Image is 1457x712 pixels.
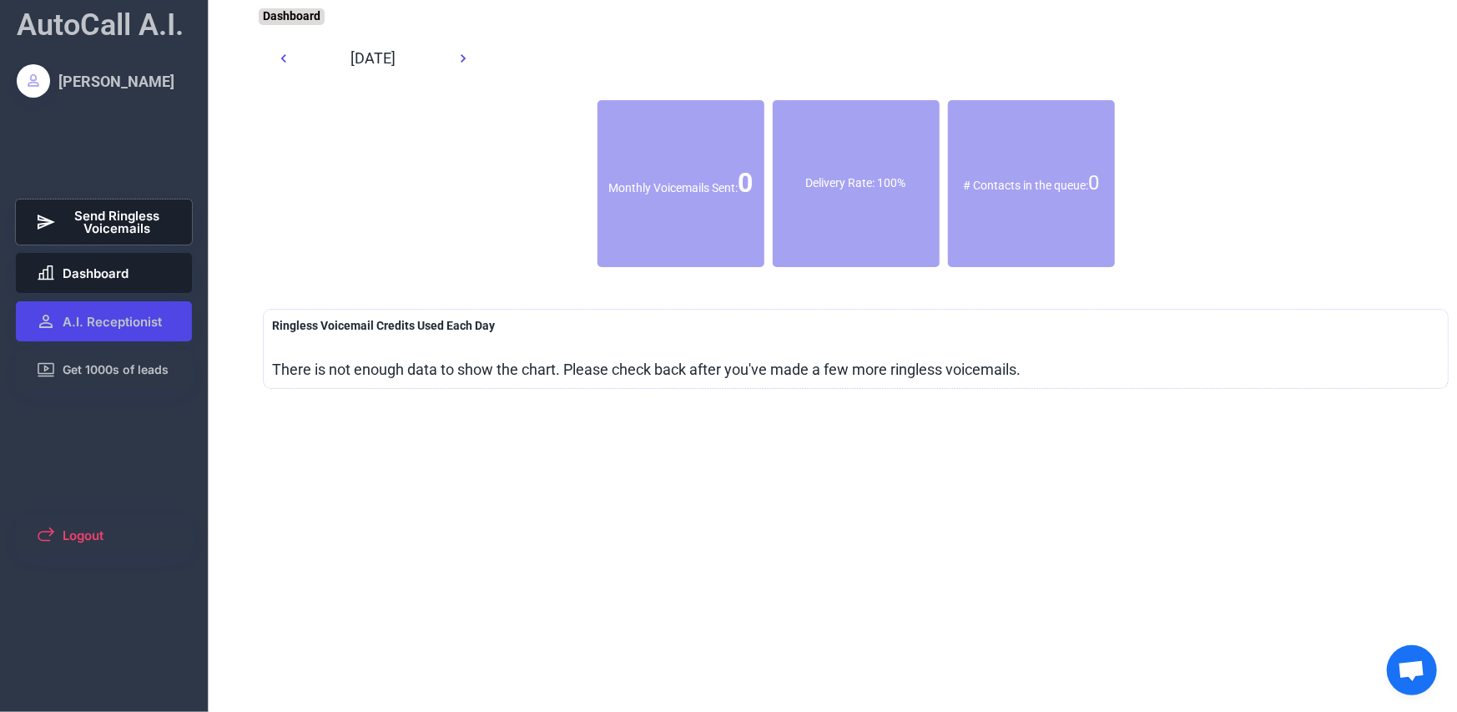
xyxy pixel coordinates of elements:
[272,318,495,335] div: A delivered ringless voicemail is 1 credit is if using a pre-recorded message OR 2 credits if usi...
[17,4,184,46] div: AutoCall A.I.
[16,301,193,341] button: A.I. Receptionist
[63,364,169,376] span: Get 1000s of leads
[1387,645,1437,695] a: Open chat
[63,316,162,328] span: A.I. Receptionist
[773,175,940,192] div: Delivery Rate: 100%
[948,169,1115,198] div: # Contacts in the queue:
[1088,171,1099,194] font: 0
[63,210,173,235] span: Send Ringless Voicemails
[259,8,325,25] div: Dashboard
[63,529,103,542] span: Logout
[16,350,193,390] button: Get 1000s of leads
[16,199,193,245] button: Send Ringless Voicemails
[16,253,193,293] button: Dashboard
[738,167,753,199] font: 0
[597,164,764,202] div: Monthly Voicemails Sent:
[58,71,174,92] div: [PERSON_NAME]
[948,109,1115,259] div: Contacts which are awaiting to be dialed (and no voicemail has been left)
[597,109,764,259] div: Number of successfully delivered voicemails
[63,267,129,280] span: Dashboard
[313,48,434,68] div: [DATE]
[773,100,940,267] div: % of contacts who received a ringless voicemail
[272,359,1021,380] div: There is not enough data to show the chart. Please check back after you've made a few more ringle...
[16,515,193,555] button: Logout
